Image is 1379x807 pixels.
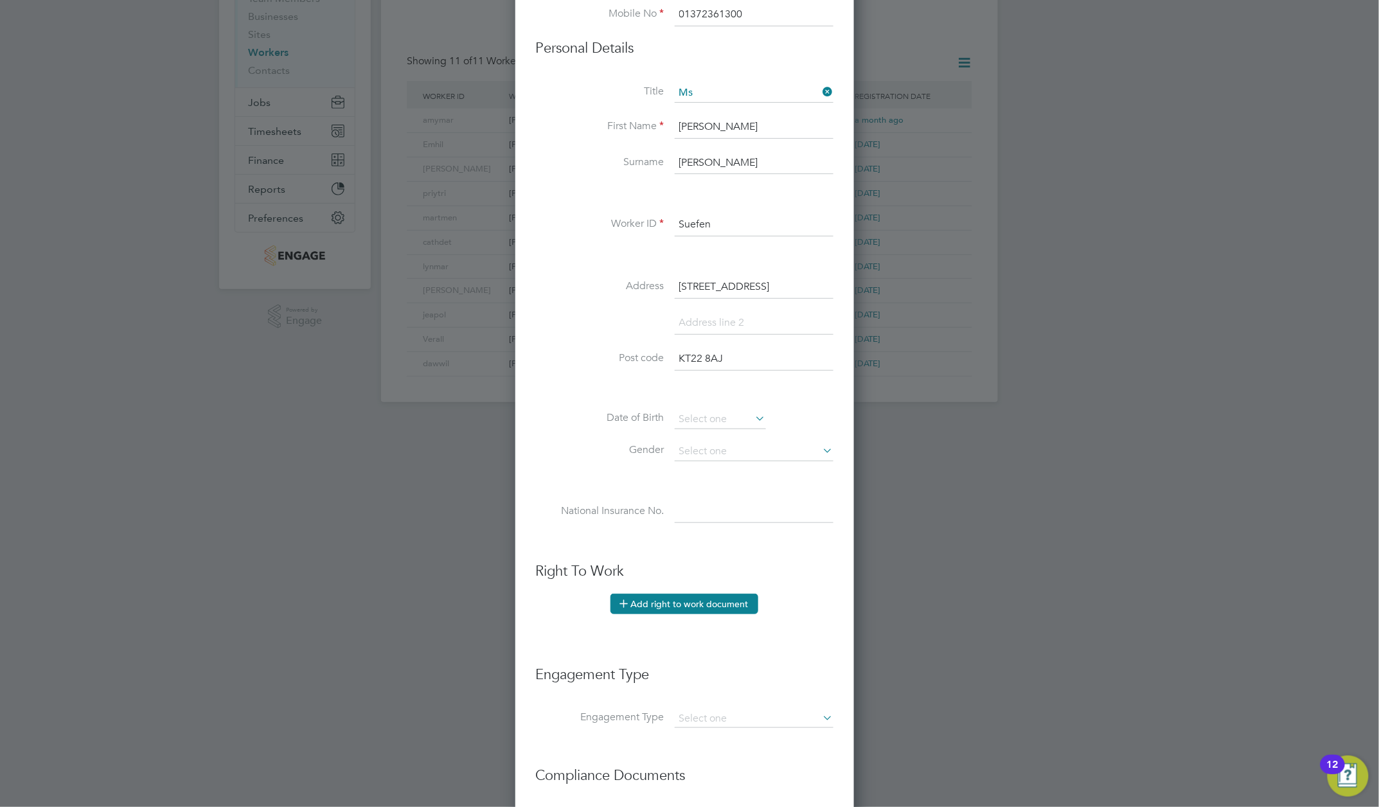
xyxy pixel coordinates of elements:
[1328,756,1369,797] button: Open Resource Center, 12 new notifications
[536,120,664,133] label: First Name
[536,279,664,293] label: Address
[536,217,664,231] label: Worker ID
[536,39,833,58] h3: Personal Details
[675,276,833,299] input: Address line 1
[610,594,758,614] button: Add right to work document
[675,84,833,103] input: Select one
[536,562,833,581] h3: Right To Work
[536,653,833,684] h3: Engagement Type
[536,711,664,724] label: Engagement Type
[1327,765,1339,781] div: 12
[536,85,664,98] label: Title
[536,411,664,425] label: Date of Birth
[675,312,833,335] input: Address line 2
[536,754,833,785] h3: Compliance Documents
[536,443,664,457] label: Gender
[536,7,664,21] label: Mobile No
[536,504,664,518] label: National Insurance No.
[536,155,664,169] label: Surname
[536,351,664,365] label: Post code
[675,710,833,728] input: Select one
[675,442,833,461] input: Select one
[675,410,766,429] input: Select one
